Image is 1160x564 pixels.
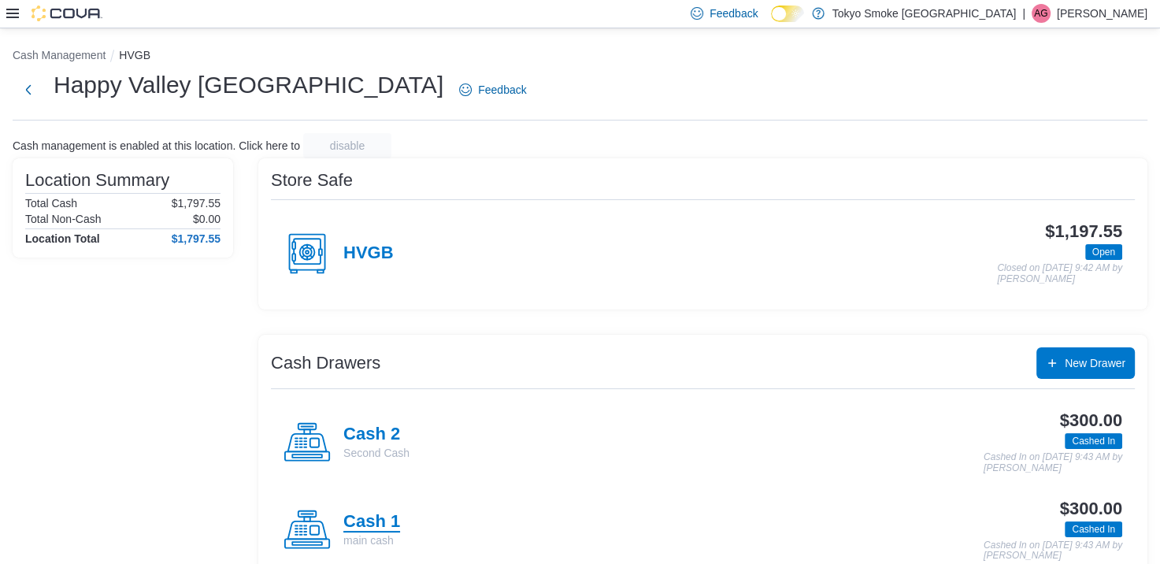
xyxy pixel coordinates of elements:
[997,263,1122,284] p: Closed on [DATE] 9:42 AM by [PERSON_NAME]
[1065,355,1125,371] span: New Drawer
[343,512,400,532] h4: Cash 1
[54,69,443,101] h1: Happy Valley [GEOGRAPHIC_DATA]
[1072,434,1115,448] span: Cashed In
[1034,4,1047,23] span: AG
[271,354,380,373] h3: Cash Drawers
[1036,347,1135,379] button: New Drawer
[271,171,353,190] h3: Store Safe
[343,425,410,445] h4: Cash 2
[453,74,532,106] a: Feedback
[13,49,106,61] button: Cash Management
[1022,4,1025,23] p: |
[343,445,410,461] p: Second Cash
[343,532,400,548] p: main cash
[303,133,391,158] button: disable
[330,138,365,154] span: disable
[13,74,44,106] button: Next
[172,232,221,245] h4: $1,797.55
[832,4,1017,23] p: Tokyo Smoke [GEOGRAPHIC_DATA]
[193,213,221,225] p: $0.00
[478,82,526,98] span: Feedback
[25,213,102,225] h6: Total Non-Cash
[710,6,758,21] span: Feedback
[771,6,804,22] input: Dark Mode
[13,47,1147,66] nav: An example of EuiBreadcrumbs
[172,197,221,210] p: $1,797.55
[25,197,77,210] h6: Total Cash
[25,171,169,190] h3: Location Summary
[1045,222,1122,241] h3: $1,197.55
[1057,4,1147,23] p: [PERSON_NAME]
[343,243,394,264] h4: HVGB
[1065,433,1122,449] span: Cashed In
[984,540,1122,562] p: Cashed In on [DATE] 9:43 AM by [PERSON_NAME]
[119,49,150,61] button: HVGB
[1092,245,1115,259] span: Open
[1072,522,1115,536] span: Cashed In
[1060,499,1122,518] h3: $300.00
[1085,244,1122,260] span: Open
[984,452,1122,473] p: Cashed In on [DATE] 9:43 AM by [PERSON_NAME]
[1032,4,1051,23] div: Allyson Gear
[13,139,300,152] p: Cash management is enabled at this location. Click here to
[32,6,102,21] img: Cova
[25,232,100,245] h4: Location Total
[1060,411,1122,430] h3: $300.00
[1065,521,1122,537] span: Cashed In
